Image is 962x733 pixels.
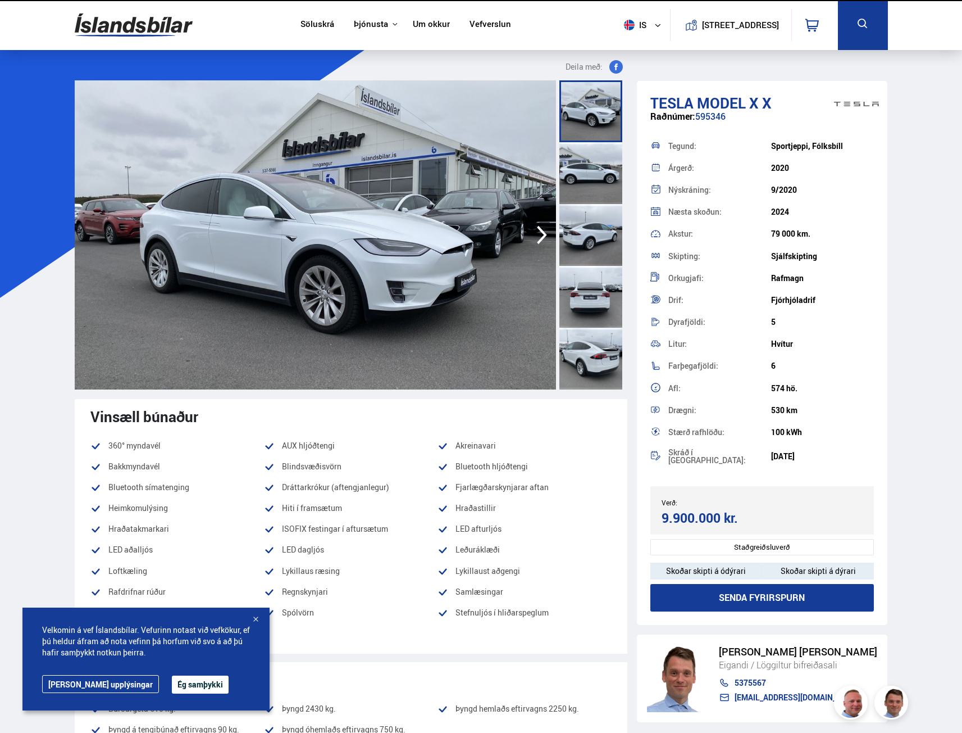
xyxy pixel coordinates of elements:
[264,543,437,556] li: LED dagljós
[90,671,612,688] div: Orkugjafi / Vél
[668,406,771,414] div: Drægni:
[264,585,437,599] li: Regnskynjari
[697,93,772,113] span: Model X X
[668,384,771,392] div: Afl:
[771,274,874,283] div: Rafmagn
[668,340,771,348] div: Litur:
[437,564,611,578] li: Lykillaust aðgengi
[771,406,874,415] div: 530 km
[90,501,264,515] li: Heimkomulýsing
[668,428,771,436] div: Stærð rafhlöðu:
[90,606,264,619] li: Skynvæddur hraðastillir
[719,646,877,658] div: [PERSON_NAME] [PERSON_NAME]
[668,449,771,464] div: Skráð í [GEOGRAPHIC_DATA]:
[437,606,611,619] li: Stefnuljós í hliðarspeglum
[566,60,603,74] span: Deila með:
[437,501,611,515] li: Hraðastillir
[90,439,264,453] li: 360° myndavél
[264,481,437,494] li: Dráttarkrókur (aftengjanlegur)
[264,702,437,716] li: Þyngd 2430 kg.
[771,229,874,238] div: 79 000 km.
[668,274,771,282] div: Orkugjafi:
[561,60,627,74] button: Deila með:
[771,252,874,261] div: Sjálfskipting
[413,19,450,31] a: Um okkur
[771,142,874,151] div: Sportjeppi, Fólksbíll
[90,564,264,578] li: Loftkæling
[437,460,611,473] li: Bluetooth hljóðtengi
[264,564,437,578] li: Lykillaus ræsing
[719,678,877,687] a: 5375567
[437,702,611,716] li: Þyngd hemlaðs eftirvagns 2250 kg.
[662,499,762,506] div: Verð:
[624,20,635,30] img: svg+xml;base64,PHN2ZyB4bWxucz0iaHR0cDovL3d3dy53My5vcmcvMjAwMC9zdmciIHdpZHRoPSI1MTIiIGhlaWdodD0iNT...
[90,408,612,425] div: Vinsæll búnaður
[619,8,670,42] button: is
[668,164,771,172] div: Árgerð:
[437,439,611,453] li: Akreinavari
[876,687,910,721] img: FbJEzSuNWCJXmdc-.webp
[90,585,264,599] li: Rafdrifnar rúður
[437,522,611,536] li: LED afturljós
[662,510,759,526] div: 9.900.000 kr.
[771,185,874,194] div: 9/2020
[264,460,437,473] li: Blindsvæðisvörn
[650,111,874,133] div: 595346
[647,645,708,712] img: FbJEzSuNWCJXmdc-.webp
[42,625,250,658] span: Velkomin á vef Íslandsbílar. Vefurinn notast við vefkökur, ef þú heldur áfram að nota vefinn þá h...
[771,428,874,437] div: 100 kWh
[668,296,771,304] div: Drif:
[650,539,874,555] div: Staðgreiðsluverð
[354,19,388,30] button: Þjónusta
[771,361,874,370] div: 6
[90,460,264,473] li: Bakkmyndavél
[668,142,771,150] div: Tegund:
[264,522,437,536] li: ISOFIX festingar í aftursætum
[75,7,193,43] img: G0Ugv5HjCgRt.svg
[706,20,775,30] button: [STREET_ADDRESS]
[437,585,611,599] li: Samlæsingar
[650,563,762,580] div: Skoðar skipti á ódýrari
[90,543,264,556] li: LED aðalljós
[668,230,771,238] div: Akstur:
[75,80,556,390] img: 1782170.jpeg
[619,20,648,30] span: is
[771,296,874,305] div: Fjórhjóladrif
[172,676,229,694] button: Ég samþykki
[264,439,437,453] li: AUX hljóðtengi
[771,384,874,393] div: 574 hö.
[264,501,437,515] li: Hiti í framsætum
[437,481,611,494] li: Fjarlægðarskynjarar aftan
[676,9,785,41] a: [STREET_ADDRESS]
[834,87,879,121] img: brand logo
[668,252,771,260] div: Skipting:
[719,693,877,702] a: [EMAIL_ADDRESS][DOMAIN_NAME]
[771,452,874,461] div: [DATE]
[650,110,695,123] span: Raðnúmer:
[668,208,771,216] div: Næsta skoðun:
[264,606,437,619] li: Spólvörn
[90,481,264,494] li: Bluetooth símatenging
[771,318,874,327] div: 5
[836,687,869,721] img: siFngHWaQ9KaOqBr.png
[668,186,771,194] div: Nýskráning:
[469,19,511,31] a: Vefverslun
[90,522,264,536] li: Hraðatakmarkari
[42,675,159,693] a: [PERSON_NAME] upplýsingar
[771,207,874,216] div: 2024
[719,658,877,672] div: Eigandi / Löggiltur bifreiðasali
[771,340,874,349] div: Hvítur
[300,19,334,31] a: Söluskrá
[668,318,771,326] div: Dyrafjöldi:
[437,543,611,556] li: Leðuráklæði
[650,93,694,113] span: Tesla
[668,362,771,370] div: Farþegafjöldi:
[762,563,874,580] div: Skoðar skipti á dýrari
[650,584,874,612] button: Senda fyrirspurn
[771,164,874,173] div: 2020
